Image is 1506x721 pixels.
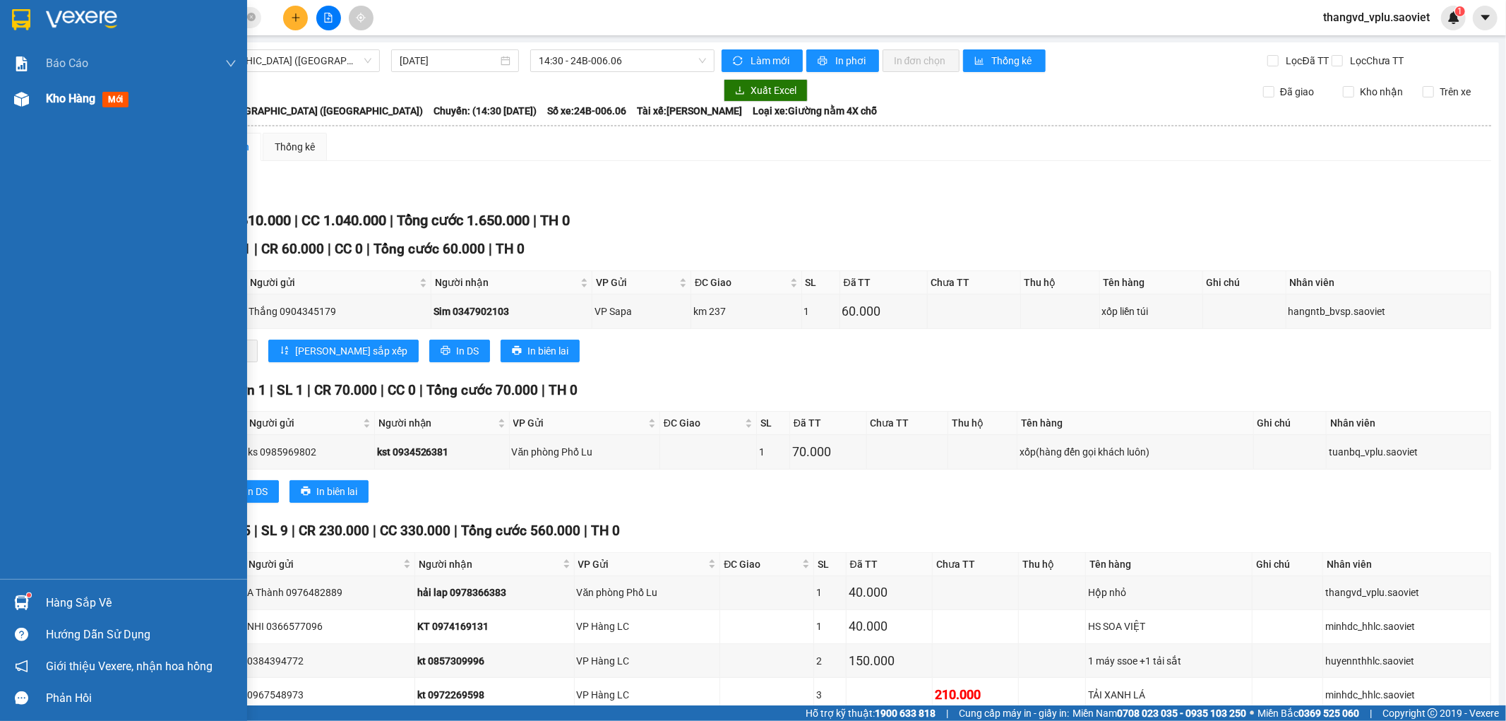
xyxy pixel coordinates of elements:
img: logo-vxr [12,9,30,30]
span: Người nhận [419,556,560,572]
span: CC 1.040.000 [301,212,386,229]
span: close-circle [247,11,256,25]
th: Tên hàng [1100,271,1203,294]
span: | [294,212,298,229]
span: Thống kê [992,53,1034,68]
th: Chưa TT [928,271,1021,294]
span: | [390,212,393,229]
span: Xuất Excel [751,83,796,98]
span: CR 70.000 [314,382,377,398]
span: mới [102,92,129,107]
span: Cung cấp máy in - giấy in: [959,705,1069,721]
span: Đơn 1 [229,382,266,398]
span: sync [733,56,745,67]
div: 40.000 [849,583,930,602]
span: Lọc Chưa TT [1345,53,1406,68]
div: 3 [816,687,844,703]
span: Làm mới [751,53,791,68]
div: kt 0972269598 [417,687,572,703]
span: | [419,382,423,398]
button: printerIn phơi [806,49,879,72]
span: download [735,85,745,97]
span: | [584,523,587,539]
span: notification [15,660,28,673]
td: VP Hàng LC [575,610,721,644]
span: | [373,523,376,539]
div: 0967548973 [247,687,412,703]
span: printer [512,345,522,357]
span: | [533,212,537,229]
div: 60.000 [842,302,925,321]
span: Người gửi [250,275,417,290]
div: Hướng dẫn sử dụng [46,624,237,645]
strong: 0708 023 035 - 0935 103 250 [1117,708,1246,719]
span: In biên lai [316,484,357,499]
th: Chưa TT [867,412,949,435]
div: thangvd_vplu.saoviet [1325,585,1488,600]
span: Kho nhận [1354,84,1409,100]
div: Sim 0347902103 [434,304,590,319]
img: icon-new-feature [1447,11,1460,24]
th: Thu hộ [948,412,1017,435]
span: In biên lai [527,343,568,359]
span: message [15,691,28,705]
th: Ghi chú [1203,271,1286,294]
span: file-add [323,13,333,23]
strong: 1900 633 818 [875,708,936,719]
input: 13/09/2025 [400,53,498,68]
span: aim [356,13,366,23]
strong: 0369 525 060 [1298,708,1359,719]
div: NHI 0366577096 [247,619,412,634]
div: kt 0857309996 [417,653,572,669]
div: 1 [816,619,844,634]
span: CR 230.000 [299,523,369,539]
button: printerIn biên lai [289,480,369,503]
div: kst 0934526381 [377,444,507,460]
th: Nhân viên [1327,412,1491,435]
span: | [307,382,311,398]
div: HS SOA VIỆT [1088,619,1250,634]
span: | [254,523,258,539]
div: Thống kê [275,139,315,155]
td: VP Hàng LC [575,678,721,712]
button: sort-ascending[PERSON_NAME] sắp xếp [268,340,419,362]
div: Hàng sắp về [46,592,237,614]
div: tuanbq_vplu.saoviet [1329,444,1488,460]
div: ks 0985969802 [248,444,371,460]
span: Tổng cước 70.000 [426,382,538,398]
div: Văn phòng Phố Lu [577,585,718,600]
td: VP Sapa [592,294,691,328]
div: minhdc_hhlc.saoviet [1325,619,1488,634]
span: Tài xế: [PERSON_NAME] [637,103,742,119]
th: Ghi chú [1253,553,1323,576]
span: thangvd_vplu.saoviet [1312,8,1441,26]
span: Hỗ trợ kỹ thuật: [806,705,936,721]
span: VP Gửi [578,556,706,572]
span: printer [441,345,450,357]
button: printerIn biên lai [501,340,580,362]
div: hải lap 0978366383 [417,585,572,600]
span: Lọc Đã TT [1281,53,1331,68]
span: TH 0 [549,382,578,398]
span: TH 0 [591,523,620,539]
td: Văn phòng Phố Lu [575,576,721,610]
button: printerIn DS [429,340,490,362]
span: Giới thiệu Vexere, nhận hoa hồng [46,657,213,675]
span: | [366,241,370,257]
div: 2 [816,653,844,669]
th: Đã TT [790,412,867,435]
div: 1 [759,444,787,460]
span: | [328,241,331,257]
span: Tổng cước 1.650.000 [397,212,530,229]
div: 70.000 [792,442,864,462]
button: downloadXuất Excel [724,79,808,102]
span: | [381,382,384,398]
span: | [489,241,492,257]
span: | [946,705,948,721]
span: In DS [245,484,268,499]
span: Tổng cước 60.000 [373,241,485,257]
div: VP Hàng LC [577,619,718,634]
button: In đơn chọn [883,49,960,72]
div: hangntb_bvsp.saoviet [1289,304,1488,319]
span: printer [818,56,830,67]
